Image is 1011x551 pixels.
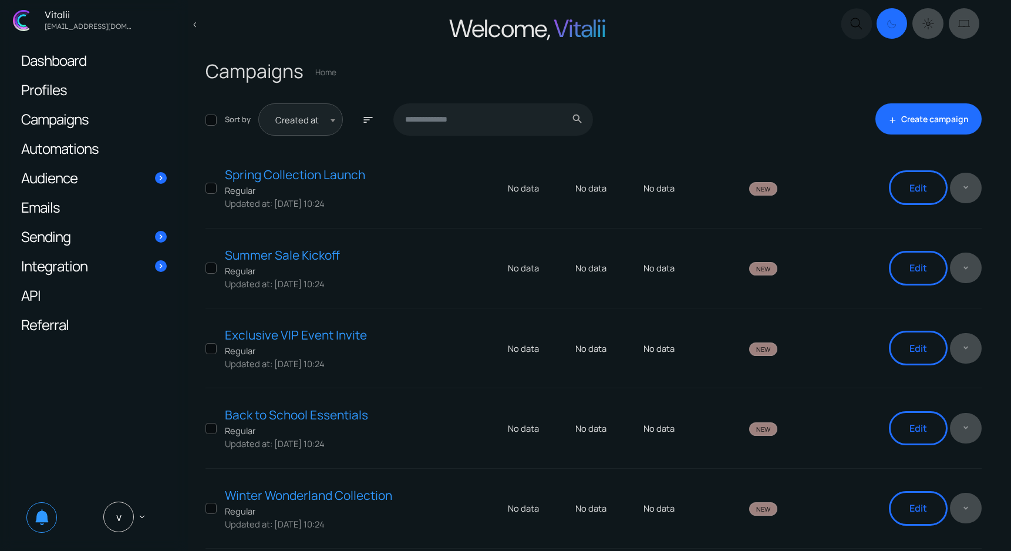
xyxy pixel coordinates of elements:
[225,184,255,196] span: Regular
[225,518,496,530] span: Updated at: [DATE] 10:24
[315,67,336,78] a: Home
[502,148,569,228] td: No data
[749,422,777,436] span: New
[21,318,69,331] span: Referral
[258,103,343,136] span: Created at
[638,148,705,228] td: No data
[569,148,637,228] td: No data
[9,46,178,75] a: Dashboard
[9,251,178,280] a: Integration
[9,75,178,104] a: Profiles
[749,262,777,275] span: New
[225,406,496,424] a: Back to School Essentials
[569,228,637,308] td: No data
[225,265,255,277] span: Regular
[225,277,496,290] span: Updated at: [DATE] 10:24
[569,308,637,388] td: No data
[502,468,569,548] td: No data
[638,468,705,548] td: No data
[749,182,777,196] span: New
[9,222,178,251] a: Sending
[889,170,948,205] a: Edit
[887,114,897,127] span: add
[875,6,982,41] div: Dark mode switcher
[225,357,496,370] span: Updated at: [DATE] 10:24
[502,388,569,468] td: No data
[92,493,161,540] a: V keyboard_arrow_down
[225,425,255,436] span: Regular
[21,260,87,272] span: Integration
[749,502,777,516] span: New
[225,114,251,125] span: Sort by
[41,10,135,19] div: Vitalii
[21,289,41,301] span: API
[9,105,178,133] a: Campaigns
[9,134,178,163] a: Automations
[638,388,705,468] td: No data
[225,505,255,517] span: Regular
[638,308,705,388] td: No data
[889,331,948,365] a: Edit
[9,281,178,310] a: API
[889,491,948,526] a: Edit
[554,12,606,45] span: Vitalii
[21,113,89,125] span: Campaigns
[271,113,331,126] span: Created at
[21,201,60,213] span: Emails
[449,12,550,45] span: Welcome,
[205,58,304,84] span: Campaigns
[569,388,637,468] td: No data
[749,342,777,356] span: New
[6,5,183,36] a: Vitalii [EMAIL_ADDRESS][DOMAIN_NAME]
[9,193,178,221] a: Emails
[225,326,496,344] a: Exclusive VIP Event Invite
[225,246,496,264] a: Summer Sale Kickoff
[571,116,584,122] span: search
[21,83,67,96] span: Profiles
[9,310,178,339] a: Referral
[21,172,77,184] span: Audience
[225,486,496,505] a: Winter Wonderland Collection
[359,103,377,136] button: sort
[889,251,948,285] a: Edit
[21,230,70,243] span: Sending
[21,54,86,66] span: Dashboard
[225,345,255,357] span: Regular
[362,115,374,125] span: sort
[225,197,496,210] span: Updated at: [DATE] 10:24
[638,228,705,308] td: No data
[41,19,135,31] div: vitalijgladkij@gmail.com
[889,411,948,446] a: Edit
[21,142,99,154] span: Automations
[502,308,569,388] td: No data
[137,512,147,522] span: keyboard_arrow_down
[502,228,569,308] td: No data
[103,502,134,532] span: V
[569,468,637,548] td: No data
[875,103,982,135] a: addCreate campaign
[9,163,178,192] a: Audience
[225,166,496,184] a: Spring Collection Launch
[225,437,496,450] span: Updated at: [DATE] 10:24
